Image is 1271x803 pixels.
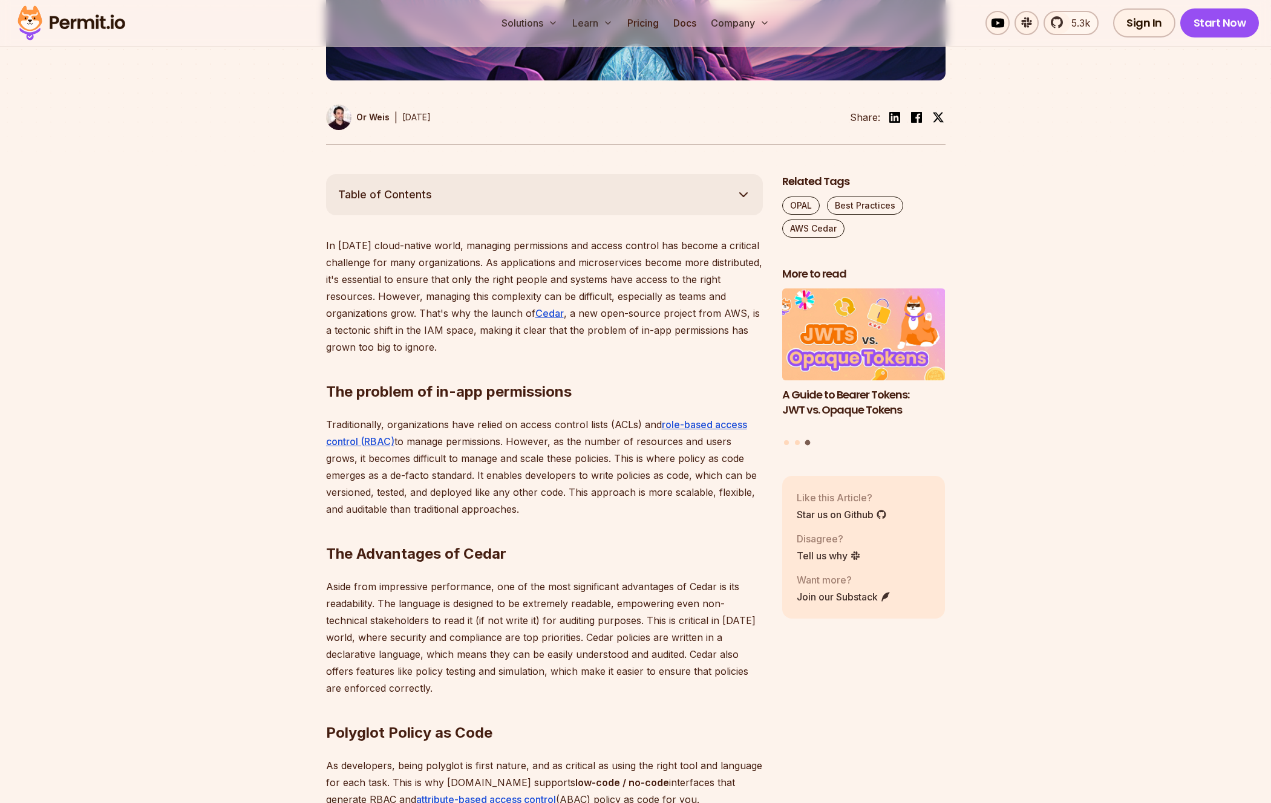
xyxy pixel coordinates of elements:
button: Table of Contents [326,174,763,215]
a: Sign In [1113,8,1175,37]
img: A Guide to Bearer Tokens: JWT vs. Opaque Tokens [782,288,946,380]
p: Or Weis [356,111,390,123]
p: Disagree? [797,532,861,546]
button: Learn [567,11,618,35]
a: Docs [668,11,701,35]
a: role-based access control (RBAC) [326,418,747,447]
h2: The Advantages of Cedar [326,496,763,564]
a: Best Practices [827,197,903,215]
a: Tell us why [797,548,861,563]
img: facebook [909,110,924,125]
a: OPAL [782,197,820,215]
button: Company [706,11,774,35]
span: Table of Contents [338,186,432,203]
div: Posts [782,288,946,447]
a: Cedar [535,307,564,319]
h2: The problem of in-app permissions [326,334,763,401]
img: twitter [932,111,944,123]
h2: Related Tags [782,174,946,189]
a: A Guide to Bearer Tokens: JWT vs. Opaque TokensA Guide to Bearer Tokens: JWT vs. Opaque Tokens [782,288,946,432]
li: Share: [850,110,880,125]
button: Solutions [497,11,563,35]
a: Pricing [622,11,664,35]
div: | [394,110,397,125]
time: [DATE] [402,112,431,122]
p: Aside from impressive performance, one of the most significant advantages of Cedar is its readabi... [326,578,763,697]
a: 5.3k [1044,11,1099,35]
a: Join our Substack [797,590,891,604]
a: AWS Cedar [782,219,845,238]
a: Start Now [1180,8,1260,37]
h3: A Guide to Bearer Tokens: JWT vs. Opaque Tokens [782,388,946,418]
p: Like this Article? [797,490,887,505]
h2: More to read [782,267,946,282]
span: 5.3k [1064,16,1090,30]
li: 3 of 3 [782,288,946,432]
button: Go to slide 2 [795,440,800,445]
a: Or Weis [326,105,390,130]
p: Traditionally, organizations have relied on access control lists (ACLs) and to manage permissions... [326,416,763,518]
a: Star us on Github [797,507,887,522]
button: Go to slide 1 [784,440,789,445]
strong: low-code / no-code [575,776,669,788]
img: Permit logo [12,2,131,44]
p: Want more? [797,573,891,587]
img: linkedin [887,110,902,125]
img: Or Weis [326,105,351,130]
h2: Polyglot Policy as Code [326,675,763,743]
p: In [DATE] cloud-native world, managing permissions and access control has become a critical chall... [326,237,763,356]
button: Go to slide 3 [805,440,811,446]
